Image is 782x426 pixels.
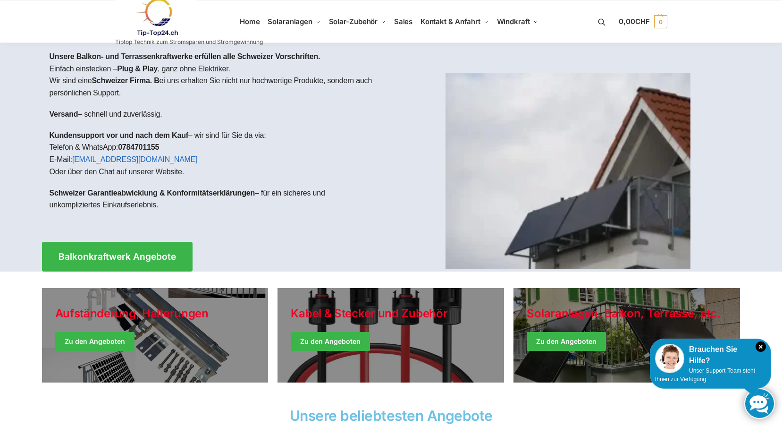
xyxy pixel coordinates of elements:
[390,0,416,43] a: Sales
[50,75,384,99] p: Wir sind eine ei uns erhalten Sie nicht nur hochwertige Produkte, sondern auch persönlichen Support.
[264,0,325,43] a: Solaranlagen
[92,77,159,85] strong: Schweizer Firma. B
[416,0,493,43] a: Kontakt & Anfahrt
[619,8,667,36] a: 0,00CHF 0
[654,15,667,28] span: 0
[50,187,384,211] p: – für ein sicheres und unkompliziertes Einkaufserlebnis.
[59,252,176,261] span: Balkonkraftwerk Angebote
[655,344,684,373] img: Customer service
[619,17,649,26] span: 0,00
[72,155,198,163] a: [EMAIL_ADDRESS][DOMAIN_NAME]
[655,367,755,383] span: Unser Support-Team steht Ihnen zur Verfügung
[394,17,413,26] span: Sales
[42,242,193,272] a: Balkonkraftwerk Angebote
[420,17,480,26] span: Kontakt & Anfahrt
[50,110,78,118] strong: Versand
[635,17,650,26] span: CHF
[42,288,269,383] a: Holiday Style
[118,143,159,151] strong: 0784701155
[50,131,188,139] strong: Kundensupport vor und nach dem Kauf
[329,17,378,26] span: Solar-Zubehör
[115,39,263,45] p: Tiptop Technik zum Stromsparen und Stromgewinnung
[50,189,255,197] strong: Schweizer Garantieabwicklung & Konformitätserklärungen
[493,0,542,43] a: Windkraft
[50,129,384,178] p: – wir sind für Sie da via: Telefon & WhatsApp: E-Mail: Oder über den Chat auf unserer Website.
[756,341,766,352] i: Schließen
[655,344,766,366] div: Brauchen Sie Hilfe?
[117,65,158,73] strong: Plug & Play
[513,288,740,383] a: Winter Jackets
[50,108,384,120] p: – schnell und zuverlässig.
[325,0,390,43] a: Solar-Zubehör
[497,17,530,26] span: Windkraft
[277,288,504,383] a: Holiday Style
[50,52,320,60] strong: Unsere Balkon- und Terrassenkraftwerke erfüllen alle Schweizer Vorschriften.
[268,17,312,26] span: Solaranlagen
[42,43,391,228] div: Einfach einstecken – , ganz ohne Elektriker.
[446,73,690,269] img: Home 1
[42,409,740,423] h2: Unsere beliebtesten Angebote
